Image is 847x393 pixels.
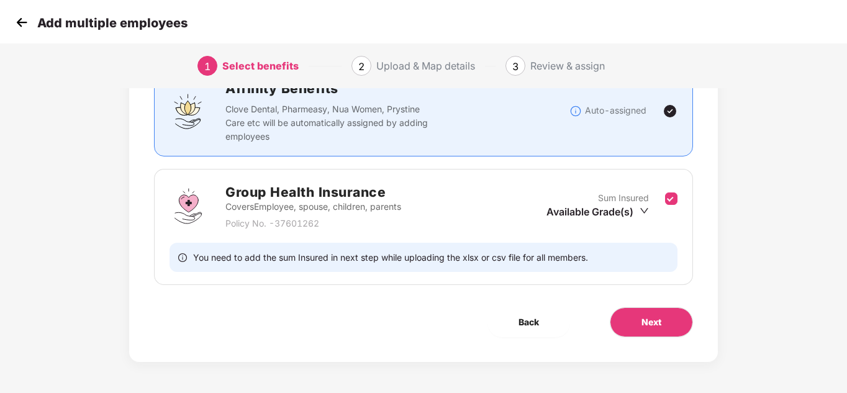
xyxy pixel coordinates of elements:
[12,13,31,32] img: svg+xml;base64,PHN2ZyB4bWxucz0iaHR0cDovL3d3dy53My5vcmcvMjAwMC9zdmciIHdpZHRoPSIzMCIgaGVpZ2h0PSIzMC...
[512,60,519,73] span: 3
[546,205,649,219] div: Available Grade(s)
[640,206,649,215] span: down
[225,217,401,230] p: Policy No. - 37601262
[519,315,539,329] span: Back
[376,56,475,76] div: Upload & Map details
[170,187,207,225] img: svg+xml;base64,PHN2ZyBpZD0iR3JvdXBfSGVhbHRoX0luc3VyYW5jZSIgZGF0YS1uYW1lPSJHcm91cCBIZWFsdGggSW5zdX...
[225,78,569,99] h2: Affinity Benefits
[204,60,211,73] span: 1
[530,56,605,76] div: Review & assign
[225,182,401,202] h2: Group Health Insurance
[178,251,187,263] span: info-circle
[487,307,570,337] button: Back
[610,307,693,337] button: Next
[641,315,661,329] span: Next
[585,104,646,117] p: Auto-assigned
[569,105,582,117] img: svg+xml;base64,PHN2ZyBpZD0iSW5mb18tXzMyeDMyIiBkYXRhLW5hbWU9IkluZm8gLSAzMngzMiIgeG1sbnM9Imh0dHA6Ly...
[193,251,588,263] span: You need to add the sum Insured in next step while uploading the xlsx or csv file for all members.
[358,60,365,73] span: 2
[37,16,188,30] p: Add multiple employees
[663,104,677,119] img: svg+xml;base64,PHN2ZyBpZD0iVGljay0yNHgyNCIgeG1sbnM9Imh0dHA6Ly93d3cudzMub3JnLzIwMDAvc3ZnIiB3aWR0aD...
[225,200,401,214] p: Covers Employee, spouse, children, parents
[170,93,207,130] img: svg+xml;base64,PHN2ZyBpZD0iQWZmaW5pdHlfQmVuZWZpdHMiIGRhdGEtbmFtZT0iQWZmaW5pdHkgQmVuZWZpdHMiIHhtbG...
[222,56,299,76] div: Select benefits
[225,102,432,143] p: Clove Dental, Pharmeasy, Nua Women, Prystine Care etc will be automatically assigned by adding em...
[598,191,649,205] p: Sum Insured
